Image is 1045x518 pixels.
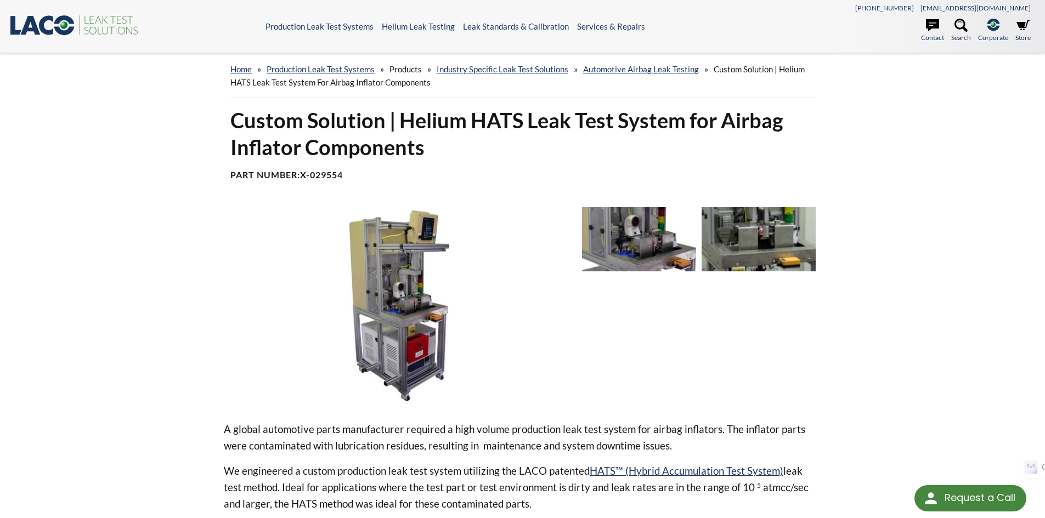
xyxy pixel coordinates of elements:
[463,21,569,31] a: Leak Standards & Calibration
[922,489,940,507] img: round button
[382,21,455,31] a: Helium Leak Testing
[582,207,696,271] img: Close-up of small vacuum chambers on cart-mounted helium leak test system for airbag inflators
[920,4,1031,12] a: [EMAIL_ADDRESS][DOMAIN_NAME]
[230,107,815,161] h1: Custom Solution | Helium HATS Leak Test System for Airbag Inflator Components
[266,21,374,31] a: Production Leak Test Systems
[921,19,944,43] a: Contact
[914,485,1026,511] div: Request a Call
[389,64,422,74] span: Products
[583,64,699,74] a: Automotive Airbag Leak Testing
[224,207,574,403] img: Cart-mounted helium leak test system for airbag inflators
[978,32,1008,43] span: Corporate
[300,169,343,180] b: X-029554
[945,485,1015,510] div: Request a Call
[230,64,252,74] a: home
[702,207,816,271] img: Closeup of leak test fixture for leak testing airbag inflator components
[224,421,822,454] p: A global automotive parts manufacturer required a high volume production leak test system for air...
[230,169,815,181] h4: Part Number:
[755,481,761,489] sup: -5
[1015,19,1031,43] a: Store
[224,463,822,512] p: We engineered a custom production leak test system utilizing the LACO patented leak test method. ...
[590,464,783,477] a: HATS™ (Hybrid Accumulation Test System)
[437,64,568,74] a: Industry Specific Leak Test Solutions
[855,4,914,12] a: [PHONE_NUMBER]
[577,21,645,31] a: Services & Repairs
[951,19,971,43] a: Search
[230,54,815,98] div: » » » » »
[230,64,805,87] span: Custom Solution | Helium HATS Leak Test System for Airbag Inflator Components
[267,64,375,74] a: Production Leak Test Systems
